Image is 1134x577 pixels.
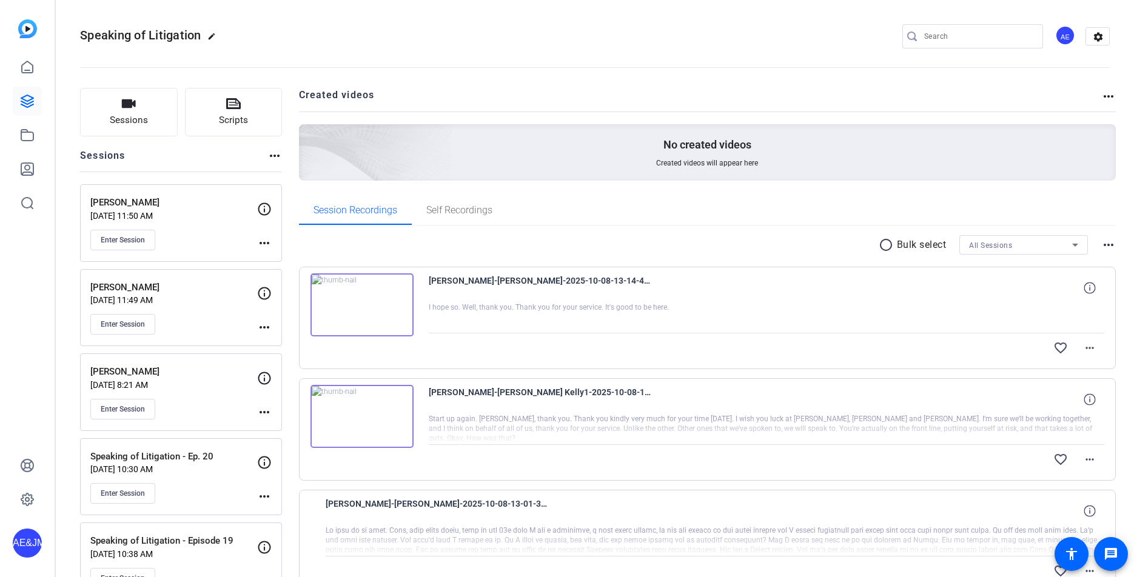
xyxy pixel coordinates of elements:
img: thumb-nail [310,273,414,336]
img: Creted videos background [163,4,452,267]
mat-icon: more_horiz [257,405,272,419]
h2: Created videos [299,88,1102,112]
button: Enter Session [90,483,155,504]
p: [PERSON_NAME] [90,281,257,295]
mat-icon: message [1104,547,1118,561]
button: Enter Session [90,399,155,419]
mat-icon: more_horiz [1101,238,1116,252]
div: AE [1055,25,1075,45]
span: Enter Session [101,319,145,329]
span: [PERSON_NAME]-[PERSON_NAME]-2025-10-08-13-01-33-206-1 [326,496,550,525]
p: [PERSON_NAME] [90,365,257,379]
mat-icon: favorite_border [1053,341,1068,355]
p: Speaking of Litigation - Ep. 20 [90,450,257,464]
input: Search [924,29,1033,44]
span: Enter Session [101,404,145,414]
p: [PERSON_NAME] [90,196,257,210]
mat-icon: edit [207,32,222,47]
span: Enter Session [101,489,145,498]
p: [DATE] 10:38 AM [90,549,257,559]
mat-icon: more_horiz [257,320,272,335]
button: Sessions [80,88,178,136]
mat-icon: more_horiz [257,236,272,250]
mat-icon: radio_button_unchecked [879,238,897,252]
mat-icon: more_horiz [257,489,272,504]
span: [PERSON_NAME]-[PERSON_NAME]-2025-10-08-13-14-44-814-1 [429,273,653,302]
mat-icon: more_horiz [1101,89,1116,104]
span: Session Recordings [314,205,397,215]
p: [DATE] 10:30 AM [90,464,257,474]
button: Enter Session [90,230,155,250]
span: [PERSON_NAME]-[PERSON_NAME] Kelly1-2025-10-08-13-14-44-814-0 [429,385,653,414]
span: Speaking of Litigation [80,28,201,42]
span: Self Recordings [426,205,492,215]
span: Enter Session [101,235,145,245]
mat-icon: more_horiz [267,148,282,163]
p: Speaking of Litigation - Episode 19 [90,534,257,548]
mat-icon: more_horiz [1082,452,1097,467]
img: blue-gradient.svg [18,19,37,38]
h2: Sessions [80,148,126,172]
button: Enter Session [90,314,155,335]
span: Created videos will appear here [656,158,758,168]
mat-icon: accessibility [1064,547,1079,561]
span: Sessions [110,113,148,127]
button: Scripts [185,88,283,136]
div: AE&JMLDBRP [13,529,42,558]
mat-icon: settings [1086,28,1110,46]
span: All Sessions [969,241,1012,250]
p: Bulk select [897,238,947,252]
mat-icon: more_horiz [1082,341,1097,355]
img: thumb-nail [310,385,414,448]
span: Scripts [219,113,248,127]
mat-icon: favorite_border [1053,452,1068,467]
p: [DATE] 11:49 AM [90,295,257,305]
ngx-avatar: Adam Elend & Jeff Marks LLC. DBA Bright Red Pixels [1055,25,1076,47]
p: [DATE] 11:50 AM [90,211,257,221]
p: [DATE] 8:21 AM [90,380,257,390]
p: No created videos [663,138,751,152]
